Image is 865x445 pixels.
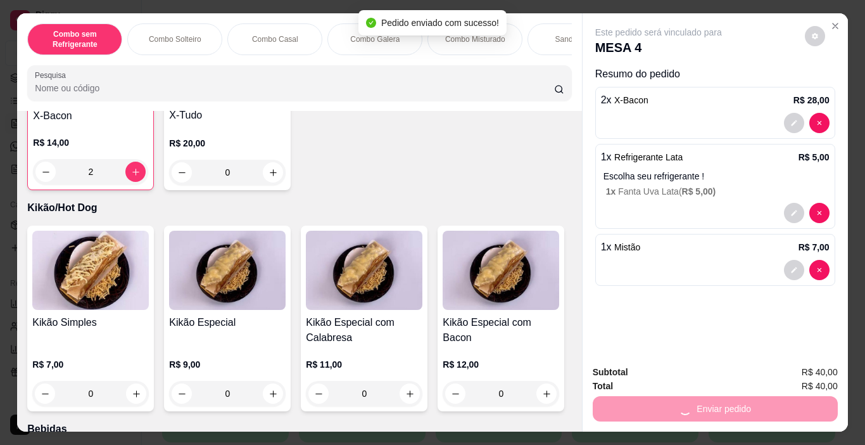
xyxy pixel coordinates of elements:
[809,203,830,223] button: decrease-product-quantity
[169,358,286,371] p: R$ 9,00
[606,185,830,198] p: Fanta Uva Lata (
[809,260,830,280] button: decrease-product-quantity
[443,358,559,371] p: R$ 12,00
[169,231,286,310] img: product-image
[601,93,648,108] p: 2 x
[33,108,148,124] h4: X-Bacon
[443,231,559,310] img: product-image
[263,384,283,404] button: increase-product-quantity
[595,39,722,56] p: MESA 4
[802,379,838,393] span: R$ 40,00
[614,95,648,105] span: X-Bacon
[400,384,420,404] button: increase-product-quantity
[614,152,683,162] span: Refrigerante Lata
[172,162,192,183] button: decrease-product-quantity
[784,260,804,280] button: decrease-product-quantity
[799,151,830,164] p: R$ 5,00
[443,315,559,345] h4: Kikão Especial com Bacon
[306,231,422,310] img: product-image
[593,381,613,391] strong: Total
[802,365,838,379] span: R$ 40,00
[32,315,149,330] h4: Kikão Simples
[799,241,830,254] p: R$ 7,00
[306,358,422,371] p: R$ 11,00
[682,186,716,197] span: R$ 5,00 )
[33,136,148,149] p: R$ 14,00
[381,18,499,28] span: Pedido enviado com sucesso!
[126,384,146,404] button: increase-product-quantity
[784,203,804,223] button: decrease-product-quantity
[169,108,286,123] h4: X-Tudo
[169,137,286,150] p: R$ 20,00
[308,384,329,404] button: decrease-product-quantity
[366,18,376,28] span: check-circle
[35,82,554,94] input: Pesquisa
[603,170,830,183] p: Escolha seu refrigerante !
[263,162,283,183] button: increase-product-quantity
[252,34,298,44] p: Combo Casal
[593,367,628,377] strong: Subtotal
[606,186,618,197] span: 1 x
[38,29,111,49] p: Combo sem Refrigerante
[350,34,400,44] p: Combo Galera
[27,422,571,437] p: Bebidas
[825,16,845,36] button: Close
[784,113,804,133] button: decrease-product-quantity
[601,240,641,255] p: 1 x
[793,94,830,106] p: R$ 28,00
[32,231,149,310] img: product-image
[445,34,505,44] p: Combo Misturado
[805,26,825,46] button: decrease-product-quantity
[306,315,422,345] h4: Kikão Especial com Calabresa
[614,242,640,252] span: Mistão
[809,113,830,133] button: decrease-product-quantity
[595,26,722,39] p: Este pedido será vinculado para
[35,384,55,404] button: decrease-product-quantity
[27,200,571,216] p: Kikão/Hot Dog
[536,384,557,404] button: increase-product-quantity
[35,70,70,81] label: Pesquisa
[149,34,201,44] p: Combo Solteiro
[172,384,192,404] button: decrease-product-quantity
[32,358,149,371] p: R$ 7,00
[555,34,595,44] p: Sanduíches
[595,67,835,82] p: Resumo do pedido
[169,315,286,330] h4: Kikão Especial
[445,384,465,404] button: decrease-product-quantity
[601,150,683,165] p: 1 x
